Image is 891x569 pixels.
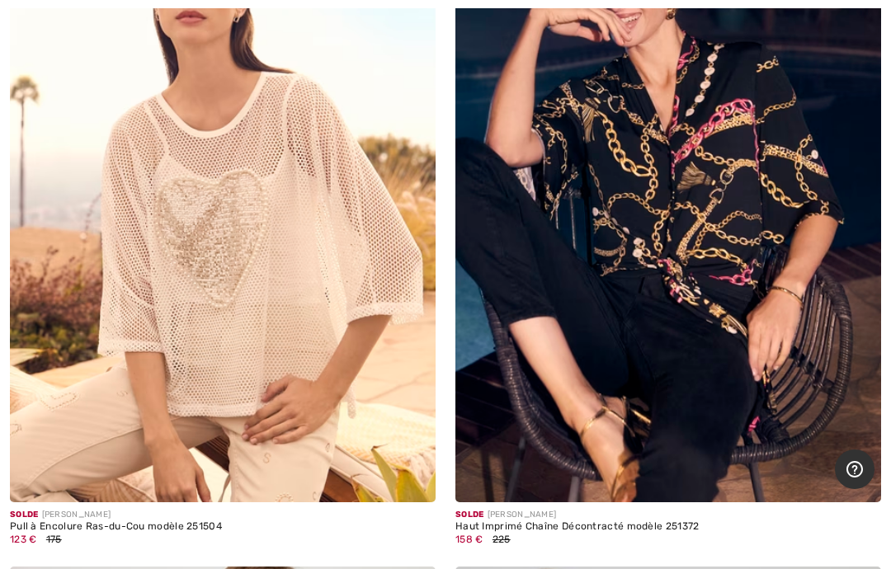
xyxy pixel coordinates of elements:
[455,510,484,520] span: Solde
[10,510,39,520] span: Solde
[455,534,483,545] span: 158 €
[46,534,62,545] span: 175
[493,534,511,545] span: 225
[455,521,881,533] div: Haut Imprimé Chaîne Décontracté modèle 251372
[835,449,874,491] iframe: Ouvre un widget dans lequel vous pouvez trouver plus d’informations
[10,509,436,521] div: [PERSON_NAME]
[455,509,881,521] div: [PERSON_NAME]
[10,534,37,545] span: 123 €
[10,521,436,533] div: Pull à Encolure Ras-du-Cou modèle 251504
